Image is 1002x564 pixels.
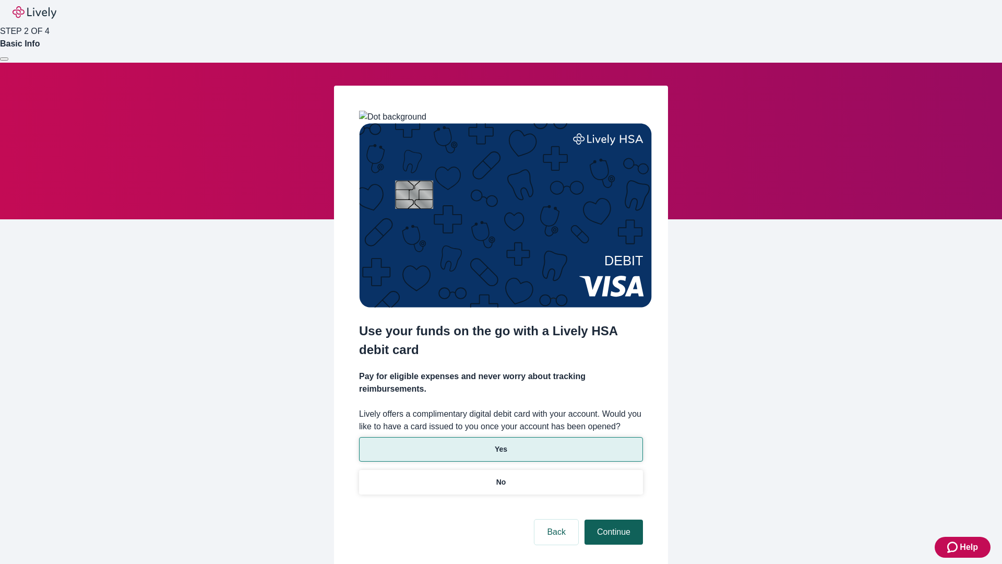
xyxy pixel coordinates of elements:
[496,477,506,488] p: No
[495,444,507,455] p: Yes
[359,370,643,395] h4: Pay for eligible expenses and never worry about tracking reimbursements.
[359,123,652,308] img: Debit card
[960,541,978,554] span: Help
[534,520,578,545] button: Back
[947,541,960,554] svg: Zendesk support icon
[13,6,56,19] img: Lively
[359,111,426,123] img: Dot background
[359,322,643,359] h2: Use your funds on the go with a Lively HSA debit card
[359,408,643,433] label: Lively offers a complimentary digital debit card with your account. Would you like to have a card...
[584,520,643,545] button: Continue
[935,537,991,558] button: Zendesk support iconHelp
[359,470,643,495] button: No
[359,437,643,462] button: Yes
